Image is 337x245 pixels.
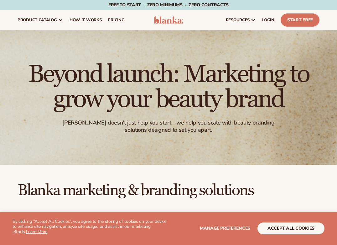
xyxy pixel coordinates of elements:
[281,13,319,27] a: Start Free
[70,18,102,23] span: How It Works
[13,219,168,235] p: By clicking "Accept All Cookies", you agree to the storing of cookies on your device to enhance s...
[262,18,274,23] span: LOGIN
[60,119,277,134] div: [PERSON_NAME] doesn't just help you start - we help you scale with beauty branding solutions desi...
[257,222,324,234] button: accept all cookies
[108,18,124,23] span: pricing
[200,222,250,234] button: Manage preferences
[223,10,259,30] a: resources
[226,18,250,23] span: resources
[5,62,332,112] h1: Beyond launch: Marketing to grow your beauty brand
[14,10,66,30] a: product catalog
[66,10,105,30] a: How It Works
[26,229,47,235] a: Learn More
[18,18,57,23] span: product catalog
[108,2,229,8] span: Free to start · ZERO minimums · ZERO contracts
[200,225,250,231] span: Manage preferences
[105,10,127,30] a: pricing
[154,16,183,24] img: logo
[259,10,277,30] a: LOGIN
